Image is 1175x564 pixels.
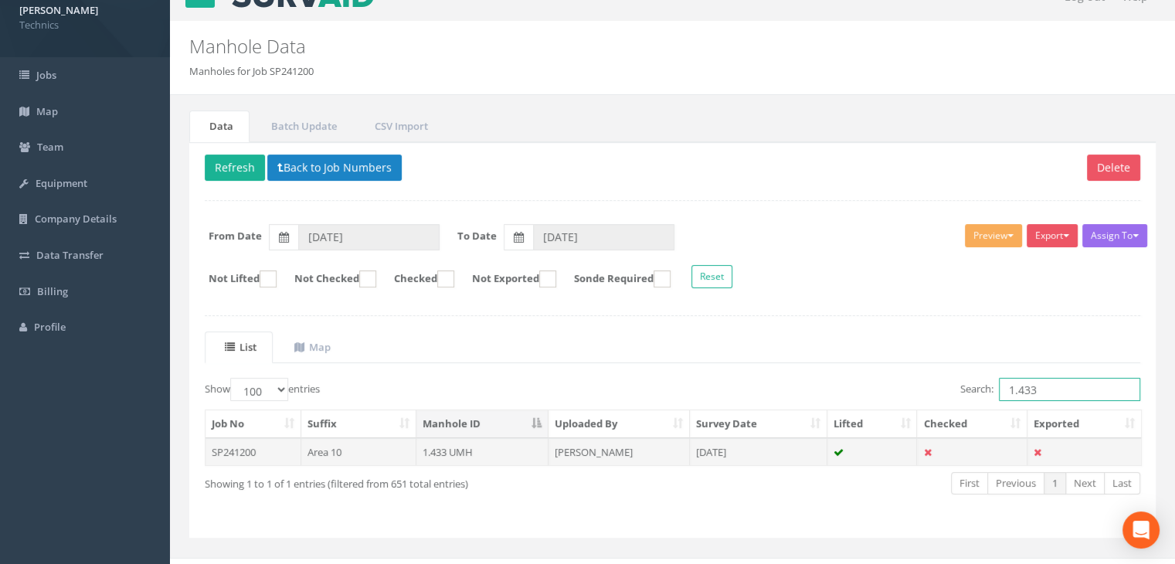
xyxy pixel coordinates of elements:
[548,438,690,466] td: [PERSON_NAME]
[1122,511,1160,549] div: Open Intercom Messenger
[690,438,827,466] td: [DATE]
[965,224,1022,247] button: Preview
[691,265,732,288] button: Reset
[457,229,497,243] label: To Date
[1027,410,1141,438] th: Exported: activate to sort column ascending
[1082,224,1147,247] button: Assign To
[189,64,314,79] li: Manholes for Job SP241200
[1044,472,1066,494] a: 1
[548,410,690,438] th: Uploaded By: activate to sort column ascending
[917,410,1027,438] th: Checked: activate to sort column ascending
[416,438,549,466] td: 1.433 UMH
[827,410,918,438] th: Lifted: activate to sort column ascending
[34,320,66,334] span: Profile
[19,18,151,32] span: Technics
[951,472,988,494] a: First
[205,331,273,363] a: List
[230,378,288,401] select: Showentries
[301,410,416,438] th: Suffix: activate to sort column ascending
[690,410,827,438] th: Survey Date: activate to sort column ascending
[279,270,376,287] label: Not Checked
[209,229,262,243] label: From Date
[1104,472,1140,494] a: Last
[960,378,1140,401] label: Search:
[35,212,117,226] span: Company Details
[1065,472,1105,494] a: Next
[1027,224,1078,247] button: Export
[251,110,353,142] a: Batch Update
[267,155,402,181] button: Back to Job Numbers
[1087,155,1140,181] button: Delete
[999,378,1140,401] input: Search:
[19,3,98,17] strong: [PERSON_NAME]
[457,270,556,287] label: Not Exported
[205,410,301,438] th: Job No: activate to sort column ascending
[36,68,56,82] span: Jobs
[37,284,68,298] span: Billing
[416,410,549,438] th: Manhole ID: activate to sort column descending
[298,224,440,250] input: From Date
[205,471,581,491] div: Showing 1 to 1 of 1 entries (filtered from 651 total entries)
[205,378,320,401] label: Show entries
[193,270,277,287] label: Not Lifted
[379,270,454,287] label: Checked
[189,110,250,142] a: Data
[301,438,416,466] td: Area 10
[987,472,1044,494] a: Previous
[36,104,58,118] span: Map
[36,176,87,190] span: Equipment
[274,331,347,363] a: Map
[225,340,256,354] uib-tab-heading: List
[533,224,674,250] input: To Date
[36,248,104,262] span: Data Transfer
[205,155,265,181] button: Refresh
[559,270,671,287] label: Sonde Required
[37,140,63,154] span: Team
[205,438,301,466] td: SP241200
[355,110,444,142] a: CSV Import
[189,36,991,56] h2: Manhole Data
[294,340,331,354] uib-tab-heading: Map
